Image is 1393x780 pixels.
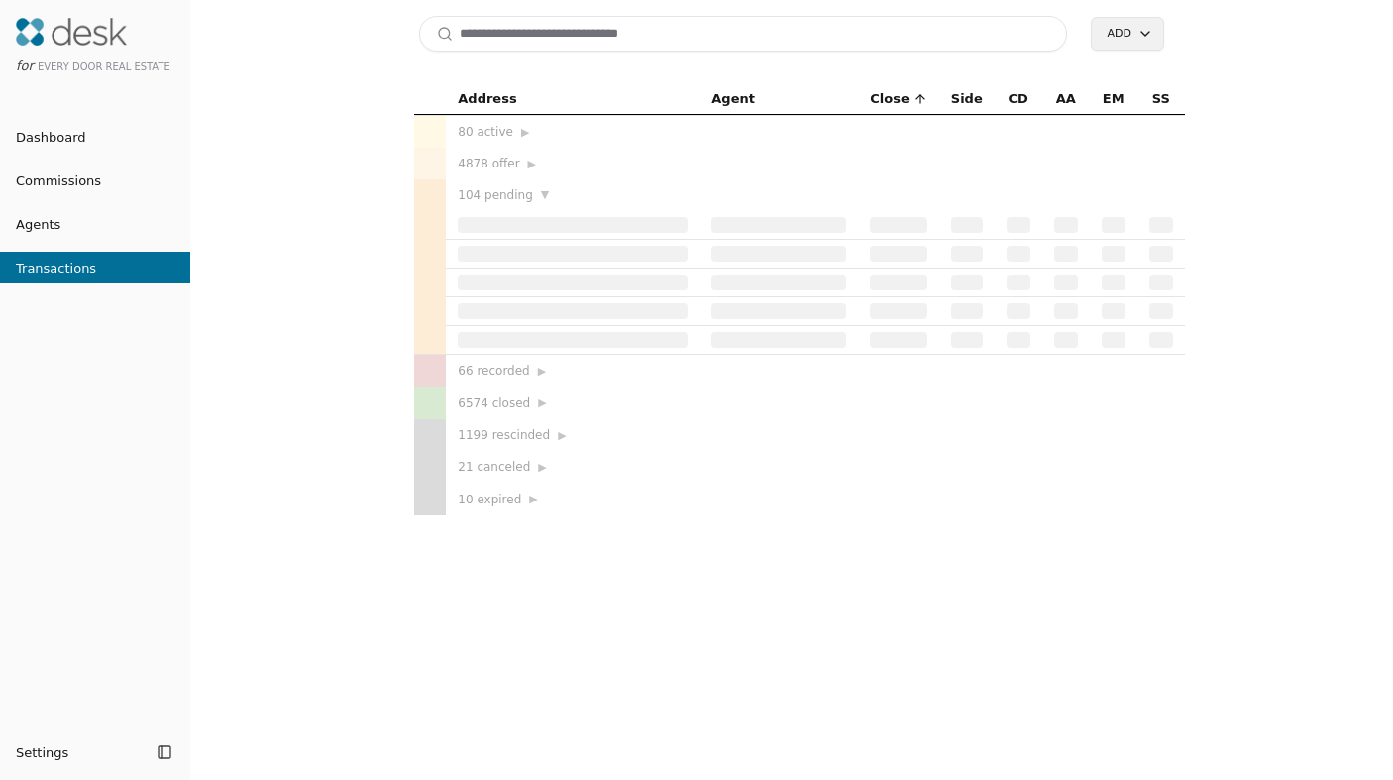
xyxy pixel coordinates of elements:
[458,425,688,445] div: 1199 rescinded
[458,457,688,477] div: 21 canceled
[711,88,755,110] span: Agent
[558,427,566,445] span: ▶
[528,156,536,173] span: ▶
[529,491,537,508] span: ▶
[458,88,516,110] span: Address
[1103,88,1125,110] span: EM
[870,88,909,110] span: Close
[458,361,688,381] div: 66 recorded
[16,742,68,763] span: Settings
[458,489,688,508] div: 10 expired
[538,394,546,412] span: ▶
[1009,88,1028,110] span: CD
[458,185,533,205] span: 104 pending
[458,392,688,412] div: 6574 closed
[458,122,688,142] div: 80 active
[458,154,688,173] div: 4878 offer
[538,363,546,381] span: ▶
[38,61,170,72] span: Every Door Real Estate
[1152,88,1170,110] span: SS
[16,58,34,73] span: for
[16,18,127,46] img: Desk
[541,186,549,204] span: ▼
[8,736,151,768] button: Settings
[521,124,529,142] span: ▶
[538,459,546,477] span: ▶
[951,88,983,110] span: Side
[1056,88,1076,110] span: AA
[1091,17,1164,51] button: Add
